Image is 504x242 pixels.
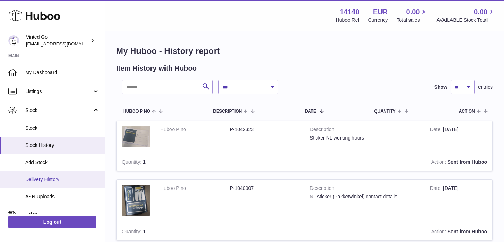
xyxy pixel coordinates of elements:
[116,45,493,57] h1: My Huboo - History report
[160,185,230,192] dt: Huboo P no
[431,159,448,166] strong: Action
[305,109,316,114] span: Date
[340,7,359,17] strong: 14140
[25,193,99,200] span: ASN Uploads
[304,180,425,223] td: NL sticker (Pakketwinkel) contact details
[304,121,425,154] td: Sticker NL working hours
[160,126,230,133] dt: Huboo P no
[8,35,19,46] img: giedre.bartusyte@vinted.com
[425,121,492,154] td: [DATE]
[436,7,496,23] a: 0.00 AVAILABLE Stock Total
[116,64,197,73] h2: Item History with Huboo
[336,17,359,23] div: Huboo Ref
[310,185,420,193] strong: Description
[123,109,150,114] span: Huboo P no
[122,159,143,166] strong: Quantity
[447,159,487,165] strong: Sent from Huboo
[397,17,428,23] span: Total sales
[117,154,184,171] td: 1
[459,109,475,114] span: Action
[374,109,395,114] span: Quantity
[8,216,96,228] a: Log out
[122,185,150,216] img: 141401745304436.jpeg
[25,176,99,183] span: Delivery History
[434,84,447,91] label: Show
[436,17,496,23] span: AVAILABLE Stock Total
[406,7,420,17] span: 0.00
[117,223,184,240] td: 1
[431,229,448,236] strong: Action
[447,229,487,234] strong: Sent from Huboo
[397,7,428,23] a: 0.00 Total sales
[373,7,388,17] strong: EUR
[25,142,99,149] span: Stock History
[26,34,89,47] div: Vinted Go
[310,126,420,135] strong: Description
[25,211,92,218] span: Sales
[122,126,150,147] img: 1745304728.jpeg
[26,41,103,47] span: [EMAIL_ADDRESS][DOMAIN_NAME]
[368,17,388,23] div: Currency
[474,7,488,17] span: 0.00
[25,69,99,76] span: My Dashboard
[425,180,492,223] td: [DATE]
[25,125,99,131] span: Stock
[478,84,493,91] span: entries
[230,185,300,192] dd: P-1040907
[25,159,99,166] span: Add Stock
[122,229,143,236] strong: Quantity
[230,126,300,133] dd: P-1042323
[25,88,92,95] span: Listings
[25,107,92,114] span: Stock
[430,185,443,193] strong: Date
[430,127,443,134] strong: Date
[213,109,242,114] span: Description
